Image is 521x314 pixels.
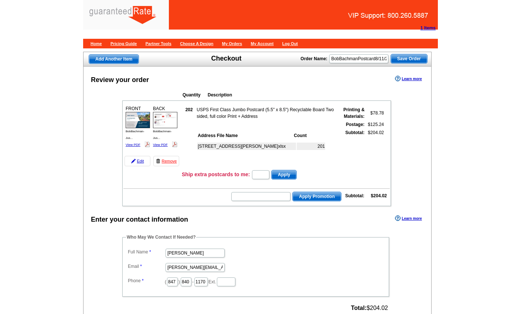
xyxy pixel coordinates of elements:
[222,41,242,46] a: My Orders
[391,54,427,63] span: Save Order
[126,112,150,128] img: small-thumb.jpg
[128,249,165,255] label: Full Name
[197,132,293,139] th: Address File Name
[272,170,296,179] span: Apply
[343,107,364,119] strong: Printing & Materials:
[297,143,325,150] td: 201
[345,193,364,198] strong: Subtotal:
[110,41,137,46] a: Pricing Guide
[153,130,172,140] span: BobBachman-Jus...
[345,130,365,135] strong: Subtotal:
[292,192,341,201] button: Apply Promotion
[196,106,336,120] td: USPS First Class Jumbo Postcard (5.5" x 8.5") Recyclable Board Two sided, full color Print + Address
[293,192,341,201] span: Apply Promotion
[131,159,136,163] img: pencil-icon.gif
[126,143,140,147] a: View PDF
[395,215,422,221] a: Learn more
[156,159,160,163] img: trashcan-icon.gif
[300,56,327,61] strong: Order Name:
[251,41,274,46] a: My Account
[391,54,428,64] button: Save Order
[128,263,165,270] label: Email
[351,305,367,311] strong: Total:
[126,130,144,140] span: BobBachman-Jus...
[366,129,384,167] td: $204.02
[282,41,298,46] a: Log Out
[146,41,171,46] a: Partner Tools
[182,171,250,178] h3: Ship extra postcards to me:
[197,143,296,150] td: [STREET_ADDRESS][PERSON_NAME]xlsx
[395,76,422,82] a: Learn more
[91,41,102,46] a: Home
[207,91,343,99] th: Description
[144,141,150,147] img: pdf_logo.png
[152,104,178,149] div: BACK
[89,54,139,64] a: Add Another Item
[182,91,207,99] th: Quantity
[211,55,242,62] h1: Checkout
[89,55,139,64] span: Add Another Item
[153,143,168,147] a: View PDF
[153,156,179,166] a: Remove
[366,121,384,128] td: $125.24
[346,122,365,127] strong: Postage:
[125,156,150,166] a: Edit
[371,193,387,198] strong: $204.02
[125,104,151,149] div: FRONT
[420,25,436,31] strong: 1 Items
[271,170,297,180] button: Apply
[91,215,188,225] div: Enter your contact information
[128,277,165,284] label: Phone
[126,276,385,287] dd: ( ) - Ext.
[366,106,384,120] td: $78.78
[153,112,177,128] img: small-thumb.jpg
[126,234,196,240] legend: Who May We Contact If Needed?
[351,305,388,311] span: $204.02
[293,132,325,139] th: Count
[172,141,177,147] img: pdf_logo.png
[91,75,149,85] div: Review your order
[180,41,213,46] a: Choose A Design
[185,107,193,112] strong: 202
